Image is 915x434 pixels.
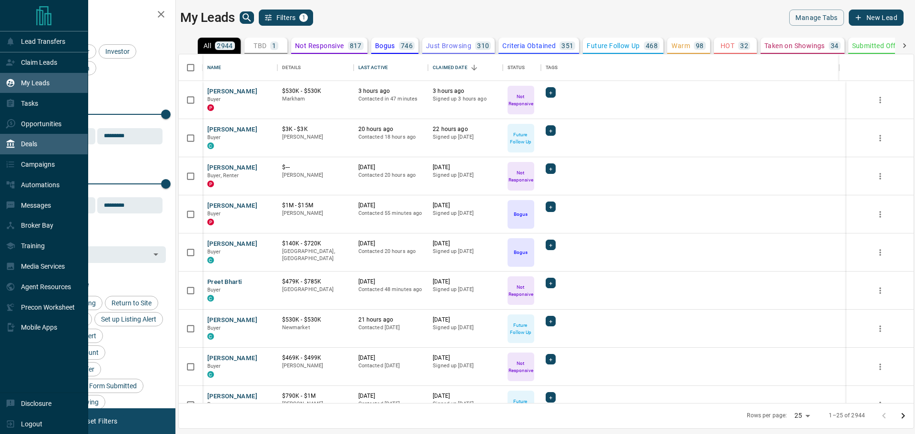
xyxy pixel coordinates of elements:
p: Not Responsive [295,42,344,49]
div: Claimed Date [428,54,503,81]
button: Manage Tabs [789,10,844,26]
span: Buyer [207,96,221,102]
p: Signed up [DATE] [433,400,498,408]
p: Signed up 3 hours ago [433,95,498,103]
span: + [549,240,552,250]
p: Bogus [514,211,528,218]
button: Preet Bharti [207,278,242,287]
button: search button [240,11,254,24]
button: [PERSON_NAME] [207,87,257,96]
div: Details [282,54,301,81]
p: [DATE] [358,202,424,210]
span: Buyer [207,134,221,141]
button: more [873,93,887,107]
button: more [873,360,887,374]
p: [PERSON_NAME] [282,400,349,408]
p: [DATE] [433,278,498,286]
div: Details [277,54,354,81]
button: Reset Filters [72,413,123,429]
p: Contacted 18 hours ago [358,133,424,141]
button: more [873,398,887,412]
p: Signed up [DATE] [433,210,498,217]
div: Name [207,54,222,81]
span: Buyer [207,287,221,293]
p: Newmarket [282,324,349,332]
p: Not Responsive [508,93,533,107]
button: Go to next page [894,406,913,425]
p: 32 [740,42,748,49]
p: 22 hours ago [433,125,498,133]
p: Future Follow Up [508,131,533,145]
p: 34 [831,42,839,49]
div: + [546,202,556,212]
p: Contacted 48 minutes ago [358,286,424,293]
p: Contacted 20 hours ago [358,248,424,255]
p: [PERSON_NAME] [282,210,349,217]
p: [GEOGRAPHIC_DATA], [GEOGRAPHIC_DATA] [282,248,349,262]
p: Contacted [DATE] [358,324,424,332]
span: + [549,316,552,326]
button: [PERSON_NAME] [207,163,257,172]
span: + [549,88,552,97]
div: Last Active [358,54,388,81]
span: Buyer [207,325,221,331]
p: Not Responsive [508,360,533,374]
p: $--- [282,163,349,172]
div: Name [203,54,277,81]
span: Investor [102,48,133,55]
h1: My Leads [180,10,235,25]
div: condos.ca [207,371,214,378]
p: Signed up [DATE] [433,286,498,293]
div: + [546,163,556,174]
p: [DATE] [433,240,498,248]
span: Buyer [207,363,221,369]
div: Claimed Date [433,54,468,81]
p: $530K - $530K [282,87,349,95]
p: Not Responsive [508,283,533,298]
div: Last Active [354,54,428,81]
p: Criteria Obtained [502,42,556,49]
div: + [546,354,556,364]
div: condos.ca [207,295,214,302]
div: + [546,278,556,288]
p: Contacted in 47 minutes [358,95,424,103]
p: $479K - $785K [282,278,349,286]
span: + [549,354,552,364]
p: Warm [671,42,690,49]
p: [DATE] [433,316,498,324]
p: 468 [646,42,658,49]
div: Tags [541,54,839,81]
p: [PERSON_NAME] [282,133,349,141]
button: Filters1 [259,10,314,26]
div: property.ca [207,219,214,225]
div: Investor [99,44,136,59]
p: [DATE] [433,163,498,172]
p: $140K - $720K [282,240,349,248]
div: + [546,316,556,326]
p: 1–25 of 2944 [829,412,865,420]
p: Submitted Offer [852,42,902,49]
p: 351 [561,42,573,49]
p: Bogus [514,249,528,256]
div: Status [508,54,525,81]
p: $1M - $15M [282,202,349,210]
button: [PERSON_NAME] [207,125,257,134]
button: Sort [468,61,481,74]
div: + [546,125,556,136]
button: more [873,207,887,222]
p: All [203,42,211,49]
button: [PERSON_NAME] [207,354,257,363]
div: 25 [791,409,813,423]
h2: Filters [30,10,166,21]
div: Status [503,54,541,81]
p: TBD [254,42,266,49]
button: [PERSON_NAME] [207,316,257,325]
button: more [873,283,887,298]
p: Signed up [DATE] [433,248,498,255]
p: [DATE] [433,202,498,210]
p: [DATE] [433,354,498,362]
button: more [873,131,887,145]
p: Future Follow Up [508,322,533,336]
p: 21 hours ago [358,316,424,324]
p: [DATE] [358,240,424,248]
